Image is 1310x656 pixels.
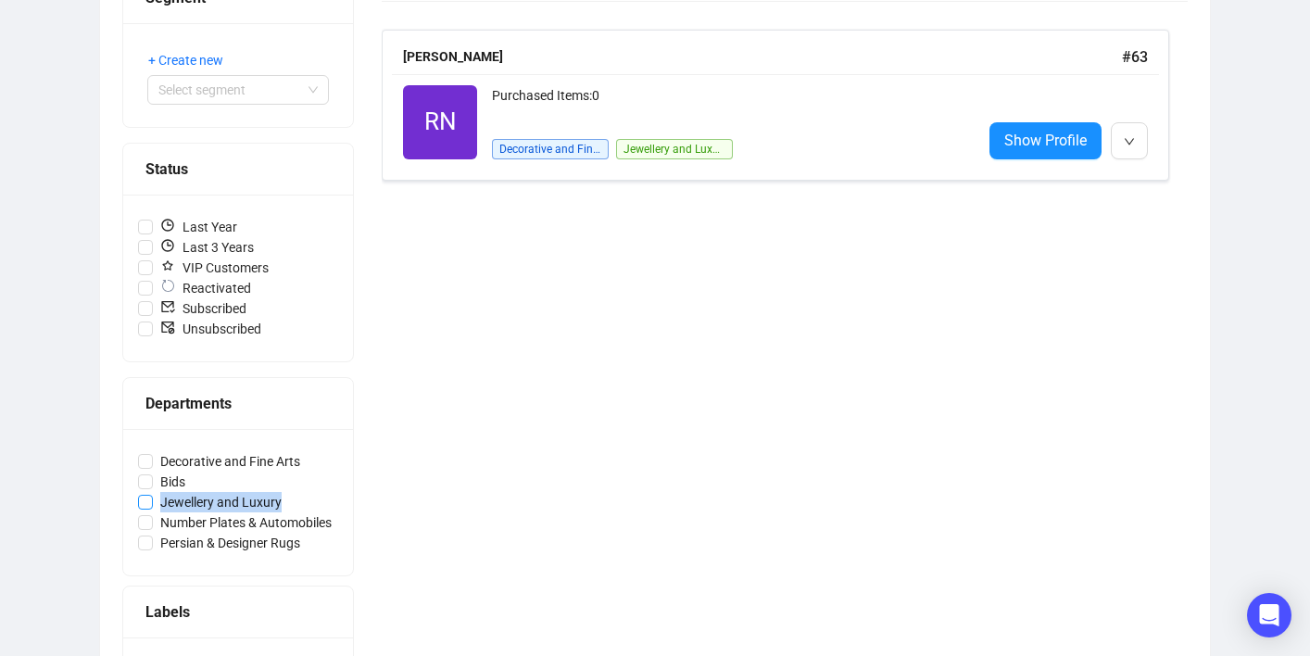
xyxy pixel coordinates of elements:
[616,139,733,159] span: Jewellery and Luxury
[989,122,1102,159] a: Show Profile
[403,46,1122,67] div: [PERSON_NAME]
[424,103,457,141] span: RN
[153,451,308,472] span: Decorative and Fine Arts
[1124,136,1135,147] span: down
[153,258,276,278] span: VIP Customers
[153,217,245,237] span: Last Year
[145,392,331,415] div: Departments
[153,278,258,298] span: Reactivated
[145,158,331,181] div: Status
[145,600,331,624] div: Labels
[153,472,193,492] span: Bids
[153,237,261,258] span: Last 3 Years
[153,533,308,553] span: Persian & Designer Rugs
[1004,129,1087,152] span: Show Profile
[153,319,269,339] span: Unsubscribed
[492,139,609,159] span: Decorative and Fine Arts
[1247,593,1291,637] div: Open Intercom Messenger
[153,298,254,319] span: Subscribed
[153,492,289,512] span: Jewellery and Luxury
[153,512,339,533] span: Number Plates & Automobiles
[1122,48,1148,66] span: # 63
[492,85,967,122] div: Purchased Items: 0
[147,45,238,75] button: + Create new
[148,50,223,70] span: + Create new
[382,30,1188,181] a: [PERSON_NAME]#63RNPurchased Items:0Decorative and Fine ArtsJewellery and LuxuryShow Profile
